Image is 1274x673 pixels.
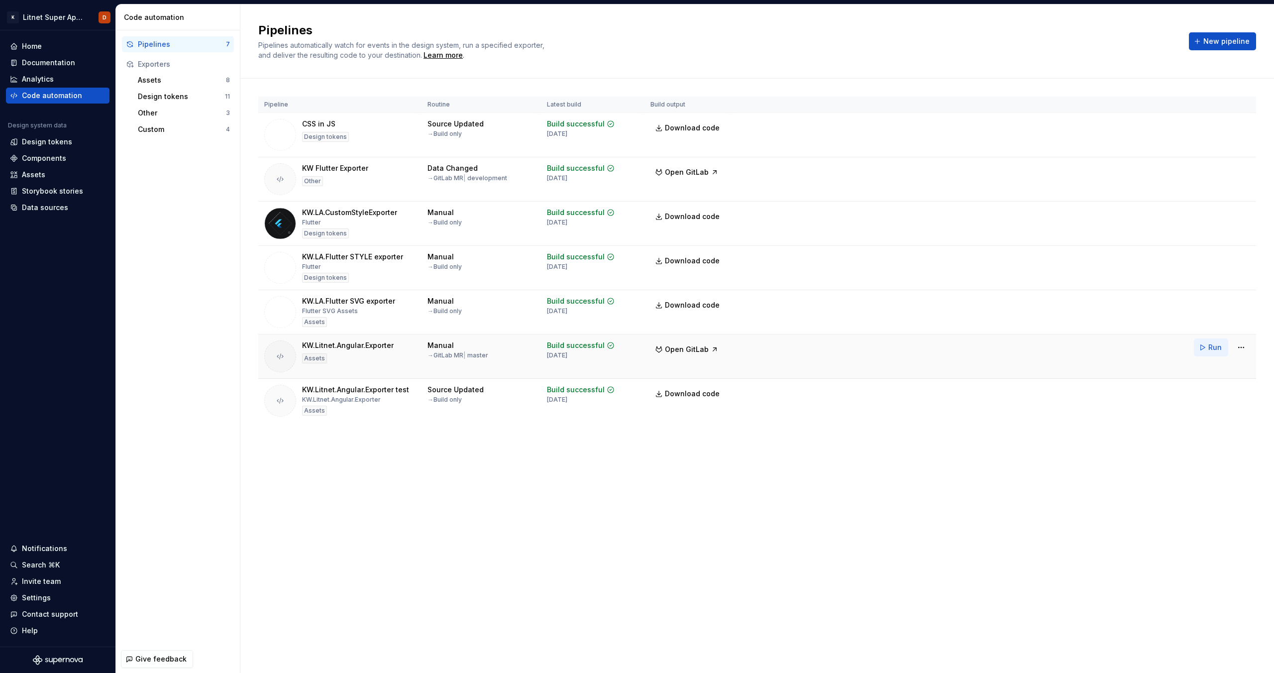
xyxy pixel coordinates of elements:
[302,307,358,315] div: Flutter SVG Assets
[547,263,567,271] div: [DATE]
[644,97,732,113] th: Build output
[427,340,454,350] div: Manual
[1189,32,1256,50] button: New pipeline
[22,593,51,603] div: Settings
[547,351,567,359] div: [DATE]
[1194,338,1228,356] button: Run
[121,650,193,668] button: Give feedback
[547,163,605,173] div: Build successful
[6,200,109,216] a: Data sources
[226,76,230,84] div: 8
[665,389,720,399] span: Download code
[226,40,230,48] div: 7
[302,340,394,350] div: KW.Litnet.Angular.Exporter
[427,263,462,271] div: → Build only
[23,12,87,22] div: Litnet Super App 2.0.
[124,12,236,22] div: Code automation
[103,13,106,21] div: D
[650,252,726,270] a: Download code
[6,71,109,87] a: Analytics
[22,91,82,101] div: Code automation
[134,72,234,88] button: Assets8
[22,544,67,554] div: Notifications
[138,124,226,134] div: Custom
[8,121,67,129] div: Design system data
[134,105,234,121] a: Other3
[665,300,720,310] span: Download code
[6,55,109,71] a: Documentation
[122,36,234,52] button: Pipelines7
[427,208,454,218] div: Manual
[225,93,230,101] div: 11
[6,541,109,557] button: Notifications
[547,252,605,262] div: Build successful
[547,130,567,138] div: [DATE]
[427,130,462,138] div: → Build only
[135,654,187,664] span: Give feedback
[650,208,726,225] a: Download code
[547,119,605,129] div: Build successful
[22,186,83,196] div: Storybook stories
[302,273,349,283] div: Design tokens
[302,252,403,262] div: KW.LA.Flutter STYLE exporter
[22,203,68,213] div: Data sources
[6,557,109,573] button: Search ⌘K
[541,97,644,113] th: Latest build
[547,219,567,226] div: [DATE]
[6,134,109,150] a: Design tokens
[302,208,397,218] div: KW.LA.CustomStyleExporter
[547,296,605,306] div: Build successful
[1208,342,1222,352] span: Run
[302,219,321,226] div: Flutter
[650,296,726,314] a: Download code
[424,50,463,60] a: Learn more
[463,351,466,359] span: |
[258,97,422,113] th: Pipeline
[665,256,720,266] span: Download code
[302,163,368,173] div: KW Flutter Exporter
[6,590,109,606] a: Settings
[547,208,605,218] div: Build successful
[302,353,327,363] div: Assets
[427,351,488,359] div: → GitLab MR master
[6,183,109,199] a: Storybook stories
[302,263,321,271] div: Flutter
[22,74,54,84] div: Analytics
[22,609,78,619] div: Contact support
[650,385,726,403] a: Download code
[427,119,484,129] div: Source Updated
[22,41,42,51] div: Home
[650,169,723,178] a: Open GitLab
[22,137,72,147] div: Design tokens
[427,163,478,173] div: Data Changed
[6,606,109,622] button: Contact support
[2,6,113,28] button: KLitnet Super App 2.0.D
[258,22,1177,38] h2: Pipelines
[22,153,66,163] div: Components
[547,396,567,404] div: [DATE]
[138,92,225,102] div: Design tokens
[547,385,605,395] div: Build successful
[665,167,709,177] span: Open GitLab
[427,385,484,395] div: Source Updated
[138,108,226,118] div: Other
[427,252,454,262] div: Manual
[22,58,75,68] div: Documentation
[463,174,466,182] span: |
[302,119,335,129] div: CSS in JS
[226,125,230,133] div: 4
[258,41,546,59] span: Pipelines automatically watch for events in the design system, run a specified exporter, and deli...
[302,385,409,395] div: KW.Litnet.Angular.Exporter test
[6,88,109,104] a: Code automation
[427,396,462,404] div: → Build only
[134,89,234,105] button: Design tokens11
[6,573,109,589] a: Invite team
[302,296,395,306] div: KW.LA.Flutter SVG exporter
[6,167,109,183] a: Assets
[7,11,19,23] div: K
[134,121,234,137] button: Custom4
